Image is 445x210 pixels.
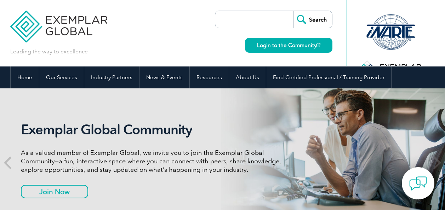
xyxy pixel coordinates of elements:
[229,66,266,88] a: About Us
[139,66,189,88] a: News & Events
[21,122,286,138] h2: Exemplar Global Community
[11,66,39,88] a: Home
[21,185,88,198] a: Join Now
[190,66,229,88] a: Resources
[266,66,391,88] a: Find Certified Professional / Training Provider
[409,175,427,192] img: contact-chat.png
[316,43,320,47] img: open_square.png
[293,11,332,28] input: Search
[84,66,139,88] a: Industry Partners
[10,48,88,56] p: Leading the way to excellence
[21,148,286,174] p: As a valued member of Exemplar Global, we invite you to join the Exemplar Global Community—a fun,...
[39,66,84,88] a: Our Services
[245,38,332,53] a: Login to the Community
